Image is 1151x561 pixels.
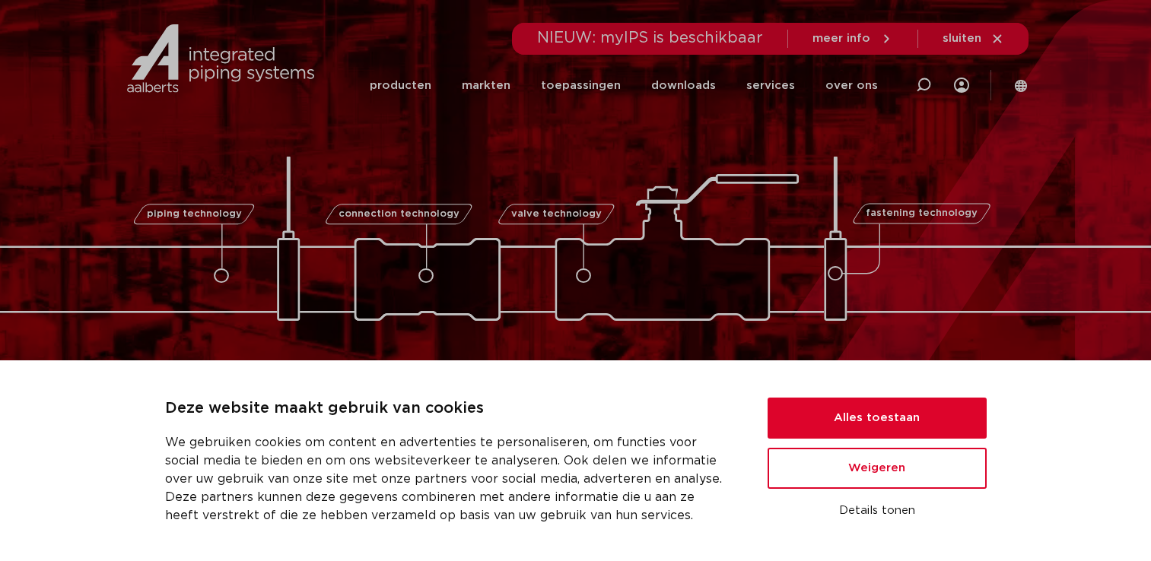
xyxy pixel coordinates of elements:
a: meer info [812,32,893,46]
a: services [746,56,795,115]
a: producten [370,56,431,115]
a: markten [462,56,510,115]
span: sluiten [943,33,981,44]
a: toepassingen [541,56,621,115]
button: Alles toestaan [768,398,987,439]
span: NIEUW: myIPS is beschikbaar [537,30,763,46]
span: connection technology [338,209,459,219]
span: meer info [812,33,870,44]
p: We gebruiken cookies om content en advertenties te personaliseren, om functies voor social media ... [165,433,731,525]
span: fastening technology [866,209,978,219]
nav: Menu [370,56,878,115]
p: Deze website maakt gebruik van cookies [165,397,731,421]
span: piping technology [147,209,242,219]
button: Weigeren [768,448,987,489]
div: my IPS [954,55,969,116]
a: over ons [825,56,878,115]
span: valve technology [511,209,602,219]
button: Details tonen [768,498,987,524]
a: sluiten [943,32,1004,46]
a: downloads [651,56,716,115]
